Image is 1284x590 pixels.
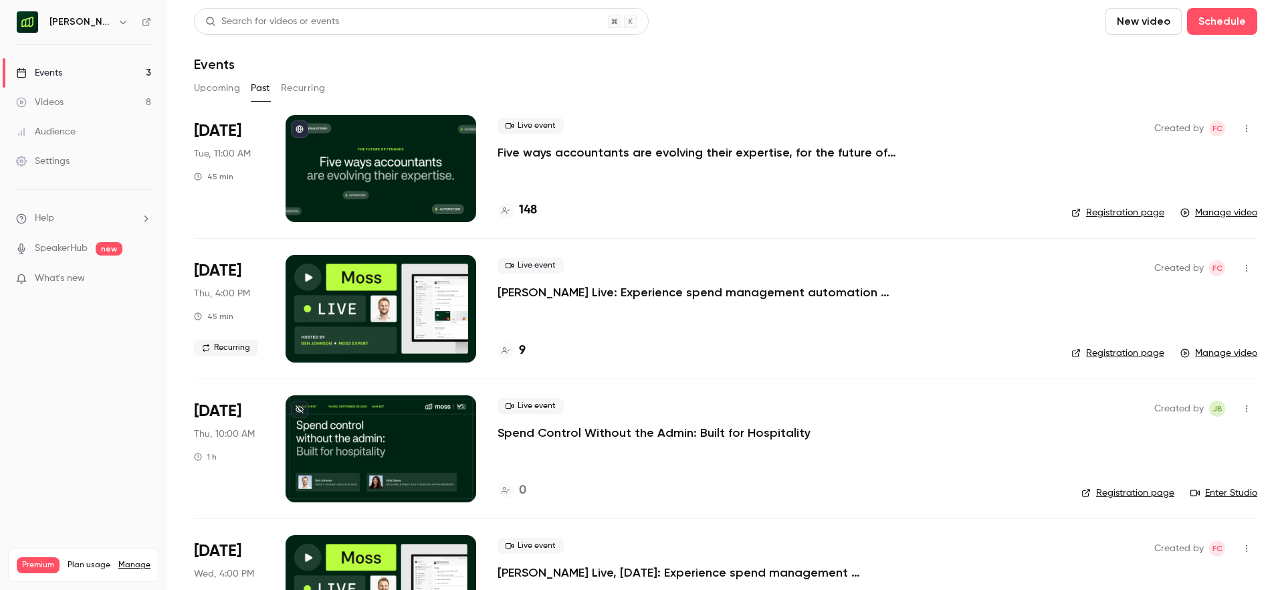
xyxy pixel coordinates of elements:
[1071,206,1164,219] a: Registration page
[194,311,233,322] div: 45 min
[17,11,38,33] img: Moss (EN)
[194,115,264,222] div: Oct 14 Tue, 11:00 AM (Europe/Berlin)
[1154,120,1204,136] span: Created by
[194,171,233,182] div: 45 min
[1154,540,1204,557] span: Created by
[194,452,217,462] div: 1 h
[194,255,264,362] div: Oct 2 Thu, 3:00 PM (Europe/London)
[498,144,899,161] a: Five ways accountants are evolving their expertise, for the future of finance
[1209,540,1225,557] span: Felicity Cator
[498,565,899,581] a: [PERSON_NAME] Live, [DATE]: Experience spend management automation with [PERSON_NAME]
[251,78,270,99] button: Past
[498,118,564,134] span: Live event
[194,147,251,161] span: Tue, 11:00 AM
[1071,347,1164,360] a: Registration page
[519,342,526,360] h4: 9
[194,78,240,99] button: Upcoming
[1154,401,1204,417] span: Created by
[1212,540,1222,557] span: FC
[194,401,241,422] span: [DATE]
[1105,8,1182,35] button: New video
[1190,486,1257,500] a: Enter Studio
[1212,260,1222,276] span: FC
[35,241,88,256] a: SpeakerHub
[16,125,76,138] div: Audience
[1180,206,1257,219] a: Manage video
[194,56,235,72] h1: Events
[1187,8,1257,35] button: Schedule
[35,272,85,286] span: What's new
[194,540,241,562] span: [DATE]
[16,66,62,80] div: Events
[1081,486,1174,500] a: Registration page
[194,427,255,441] span: Thu, 10:00 AM
[1180,347,1257,360] a: Manage video
[1209,120,1225,136] span: Felicity Cator
[194,260,241,282] span: [DATE]
[519,201,537,219] h4: 148
[1212,401,1222,417] span: JB
[194,340,258,356] span: Recurring
[16,211,151,225] li: help-dropdown-opener
[498,482,526,500] a: 0
[498,538,564,554] span: Live event
[498,258,564,274] span: Live event
[498,425,811,441] a: Spend Control Without the Admin: Built for Hospitality
[194,567,254,581] span: Wed, 4:00 PM
[96,242,122,256] span: new
[1209,260,1225,276] span: Felicity Cator
[1212,120,1222,136] span: FC
[498,342,526,360] a: 9
[1209,401,1225,417] span: Jara Bockx
[519,482,526,500] h4: 0
[49,15,112,29] h6: [PERSON_NAME] (EN)
[135,273,151,285] iframe: Noticeable Trigger
[68,560,110,571] span: Plan usage
[498,284,899,300] a: [PERSON_NAME] Live: Experience spend management automation with [PERSON_NAME]
[1154,260,1204,276] span: Created by
[35,211,54,225] span: Help
[16,96,64,109] div: Videos
[194,395,264,502] div: Sep 25 Thu, 9:00 AM (Europe/London)
[281,78,326,99] button: Recurring
[194,287,250,300] span: Thu, 4:00 PM
[205,15,339,29] div: Search for videos or events
[16,155,70,168] div: Settings
[498,398,564,414] span: Live event
[118,560,150,571] a: Manage
[17,557,60,573] span: Premium
[194,120,241,142] span: [DATE]
[498,201,537,219] a: 148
